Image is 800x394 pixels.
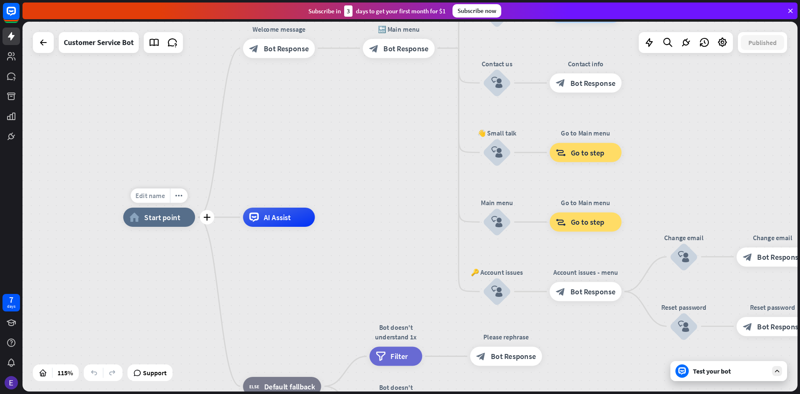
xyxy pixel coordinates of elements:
[491,147,503,158] i: block_user_input
[476,351,486,361] i: block_bot_response
[463,332,549,342] div: Please rephrase
[9,296,13,304] div: 7
[743,321,752,331] i: block_bot_response
[249,43,259,53] i: block_bot_response
[570,78,615,88] span: Bot Response
[678,321,690,332] i: block_user_input
[741,35,784,50] button: Published
[175,192,182,199] i: more_horiz
[55,366,75,379] div: 115%
[362,323,430,342] div: Bot doesn't understand 1x
[7,304,15,309] div: days
[264,381,315,391] span: Default fallback
[556,148,566,157] i: block_goto
[308,5,446,17] div: Subscribe in days to get your first month for $1
[203,214,210,221] i: plus
[135,191,165,200] span: Edit name
[383,43,428,53] span: Bot Response
[452,4,501,18] div: Subscribe now
[143,366,167,379] span: Support
[344,5,352,17] div: 3
[491,77,503,89] i: block_user_input
[468,198,526,208] div: Main menu
[556,78,565,88] i: block_bot_response
[64,32,134,53] div: Customer Service Bot
[249,381,259,391] i: block_fallback
[491,216,503,228] i: block_user_input
[264,212,291,222] span: AI Assist
[693,367,768,375] div: Test your bot
[236,24,322,34] div: Welcome message
[491,351,536,361] span: Bot Response
[655,233,712,242] div: Change email
[542,59,629,68] div: Contact info
[355,24,442,34] div: 🔙 Main menu
[570,287,615,296] span: Bot Response
[655,302,712,312] div: Reset password
[542,198,629,208] div: Go to Main menu
[556,217,566,227] i: block_goto
[2,294,20,311] a: 7 days
[369,43,379,53] i: block_bot_response
[743,252,752,261] i: block_bot_response
[678,251,690,263] i: block_user_input
[491,286,503,297] i: block_user_input
[390,351,407,361] span: Filter
[144,212,180,222] span: Start point
[264,43,309,53] span: Bot Response
[376,351,386,361] i: filter
[468,128,526,138] div: 👋 Small talk
[468,59,526,68] div: Contact us
[7,3,32,28] button: Open LiveChat chat widget
[468,268,526,277] div: 🔑 Account issues
[130,212,140,222] i: home_2
[556,287,565,296] i: block_bot_response
[571,148,605,157] span: Go to step
[542,128,629,138] div: Go to Main menu
[542,268,629,277] div: Account issues - menu
[571,217,605,227] span: Go to step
